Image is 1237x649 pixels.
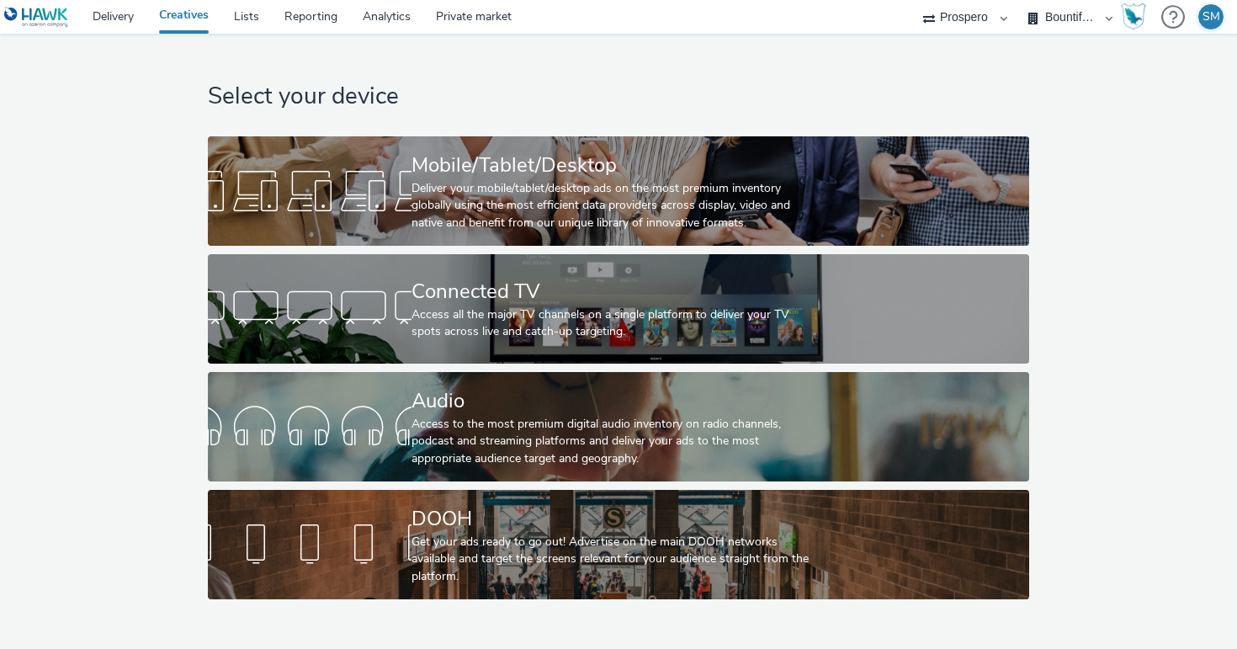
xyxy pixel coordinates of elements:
[411,416,819,467] div: Access to the most premium digital audio inventory on radio channels, podcast and streaming platf...
[208,254,1028,364] a: Connected TVAccess all the major TV channels on a single platform to deliver your TV spots across...
[411,151,819,180] div: Mobile/Tablet/Desktop
[411,277,819,306] div: Connected TV
[4,7,69,28] img: undefined Logo
[411,386,819,416] div: Audio
[411,306,819,341] div: Access all the major TV channels on a single platform to deliver your TV spots across live and ca...
[411,180,819,231] div: Deliver your mobile/tablet/desktop ads on the most premium inventory globally using the most effi...
[1121,3,1146,30] img: Hawk Academy
[208,490,1028,599] a: DOOHGet your ads ready to go out! Advertise on the main DOOH networks available and target the sc...
[411,504,819,534] div: DOOH
[411,534,819,585] div: Get your ads ready to go out! Advertise on the main DOOH networks available and target the screen...
[208,81,1028,113] h1: Select your device
[1121,3,1153,30] a: Hawk Academy
[1202,4,1220,29] div: SM
[208,136,1028,246] a: Mobile/Tablet/DesktopDeliver your mobile/tablet/desktop ads on the most premium inventory globall...
[208,372,1028,481] a: AudioAccess to the most premium digital audio inventory on radio channels, podcast and streaming ...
